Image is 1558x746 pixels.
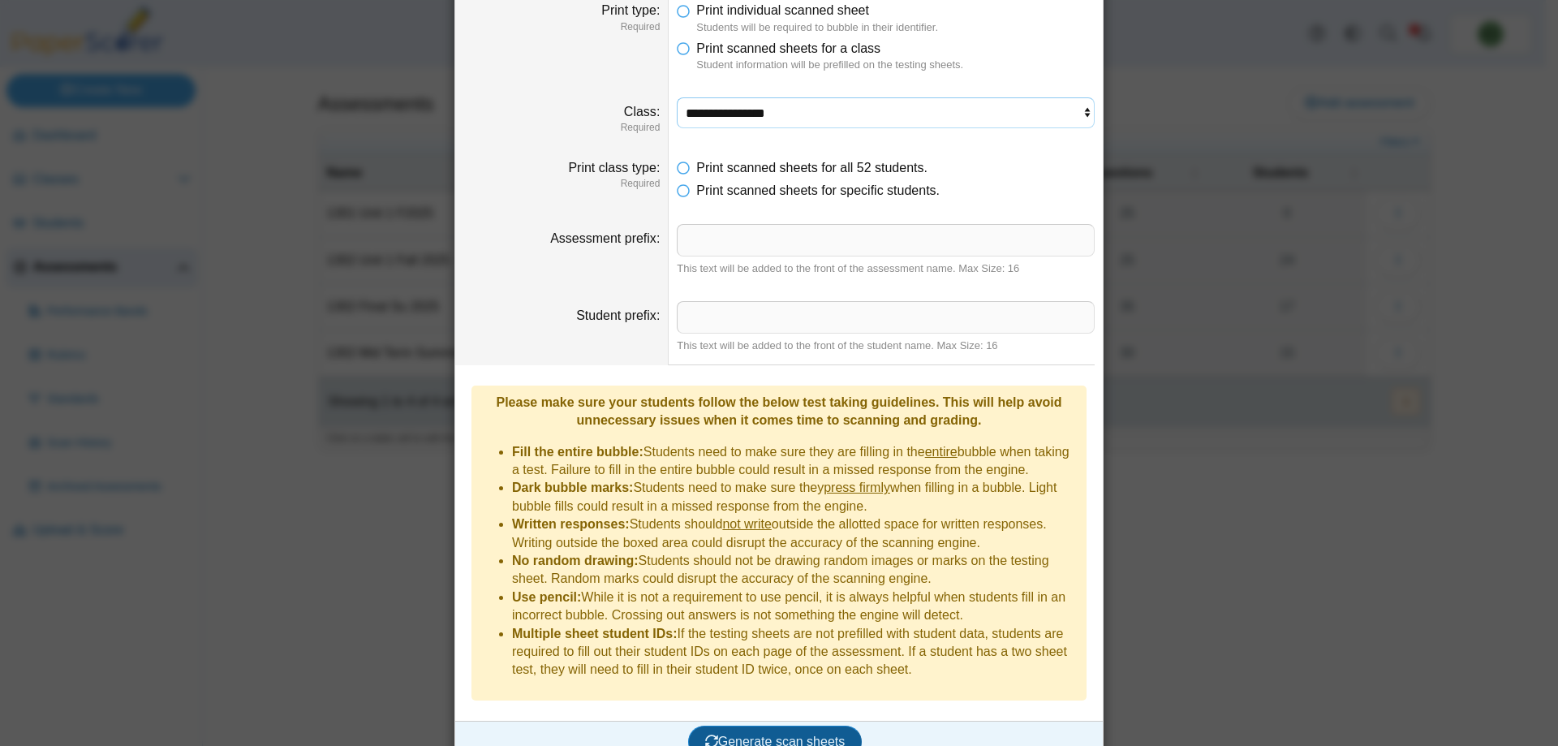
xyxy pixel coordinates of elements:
[925,445,958,459] u: entire
[463,121,660,135] dfn: Required
[696,58,1095,72] dfn: Student information will be prefilled on the testing sheets.
[696,41,880,55] span: Print scanned sheets for a class
[512,481,633,494] b: Dark bubble marks:
[512,590,581,604] b: Use pencil:
[512,479,1078,515] li: Students need to make sure they when filling in a bubble. Light bubble fills could result in a mi...
[463,20,660,34] dfn: Required
[512,445,643,459] b: Fill the entire bubble:
[824,481,890,494] u: press firmly
[624,105,660,119] label: Class
[512,443,1078,480] li: Students need to make sure they are filling in the bubble when taking a test. Failure to fill in ...
[696,20,1095,35] dfn: Students will be required to bubble in their identifier.
[601,3,660,17] label: Print type
[512,625,1078,679] li: If the testing sheets are not prefilled with student data, students are required to fill out thei...
[512,589,1078,625] li: While it is not a requirement to use pencil, it is always helpful when students fill in an incorr...
[696,3,869,17] span: Print individual scanned sheet
[512,627,678,640] b: Multiple sheet student IDs:
[677,339,1095,353] div: This text will be added to the front of the student name. Max Size: 16
[568,161,660,175] label: Print class type
[496,395,1061,427] b: Please make sure your students follow the below test taking guidelines. This will help avoid unne...
[722,517,771,531] u: not write
[512,552,1078,589] li: Students should not be drawing random images or marks on the testing sheet. Random marks could di...
[677,261,1095,276] div: This text will be added to the front of the assessment name. Max Size: 16
[512,515,1078,552] li: Students should outside the allotted space for written responses. Writing outside the boxed area ...
[576,308,660,322] label: Student prefix
[463,177,660,191] dfn: Required
[696,161,927,175] span: Print scanned sheets for all 52 students.
[512,517,630,531] b: Written responses:
[550,231,660,245] label: Assessment prefix
[512,554,639,567] b: No random drawing:
[696,183,940,197] span: Print scanned sheets for specific students.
